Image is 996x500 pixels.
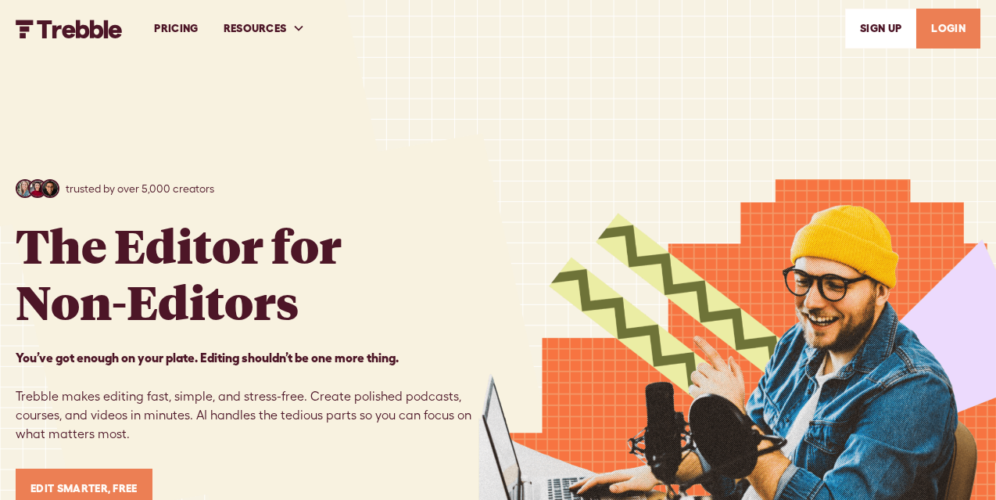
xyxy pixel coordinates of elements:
[142,2,210,56] a: PRICING
[16,20,123,38] img: Trebble FM Logo
[16,351,399,365] strong: You’ve got enough on your plate. Editing shouldn’t be one more thing. ‍
[16,217,342,329] h1: The Editor for Non-Editors
[845,9,916,49] a: SIGn UP
[211,2,318,56] div: RESOURCES
[66,181,214,197] p: trusted by over 5,000 creators
[224,20,287,37] div: RESOURCES
[16,348,498,444] p: Trebble makes editing fast, simple, and stress-free. Create polished podcasts, courses, and video...
[16,18,123,38] a: home
[916,9,980,49] a: LOGIN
